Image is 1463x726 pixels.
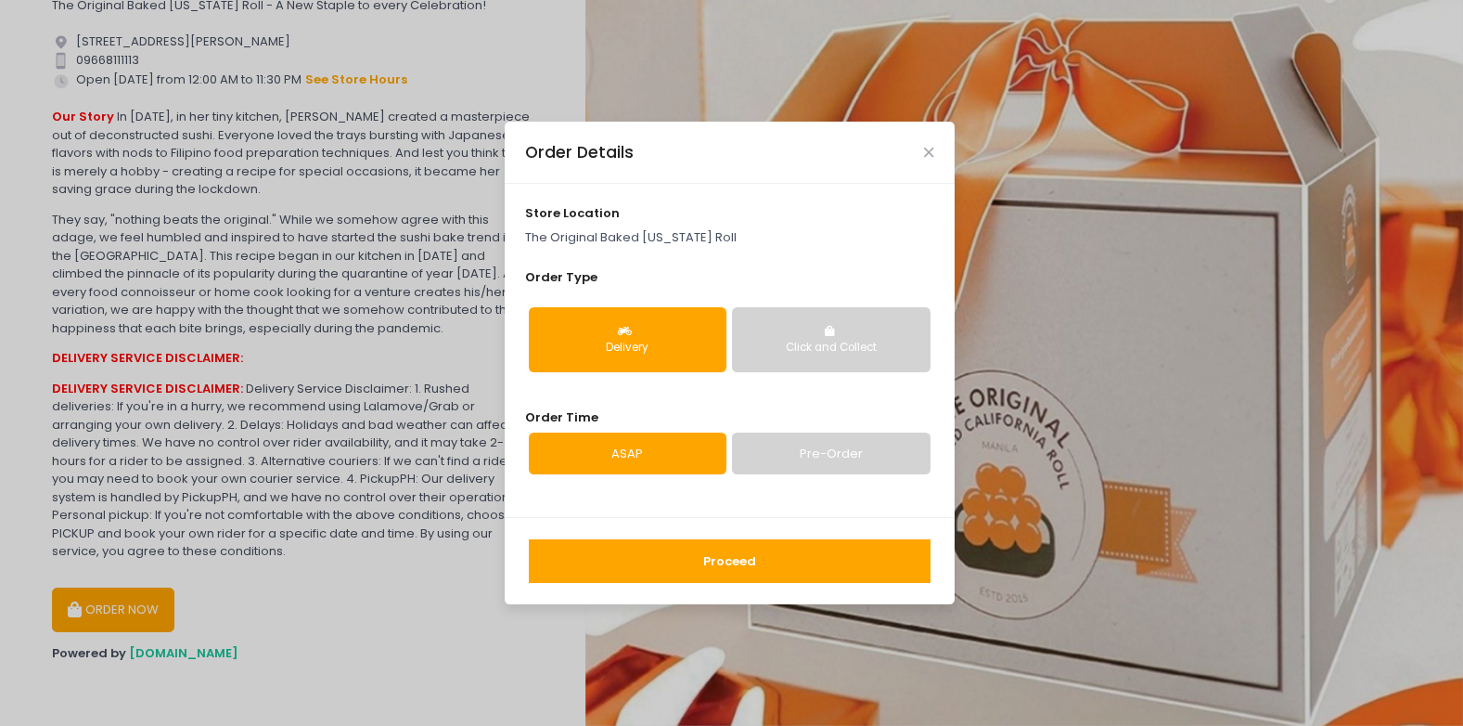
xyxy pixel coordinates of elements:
[542,340,713,357] div: Delivery
[525,228,933,247] p: The Original Baked [US_STATE] Roll
[525,268,597,286] span: Order Type
[745,340,917,357] div: Click and Collect
[529,433,726,475] a: ASAP
[525,140,634,164] div: Order Details
[529,539,930,584] button: Proceed
[732,307,930,372] button: Click and Collect
[525,408,598,426] span: Order Time
[924,148,933,157] button: Close
[525,204,620,222] span: store location
[732,433,930,475] a: Pre-Order
[529,307,726,372] button: Delivery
